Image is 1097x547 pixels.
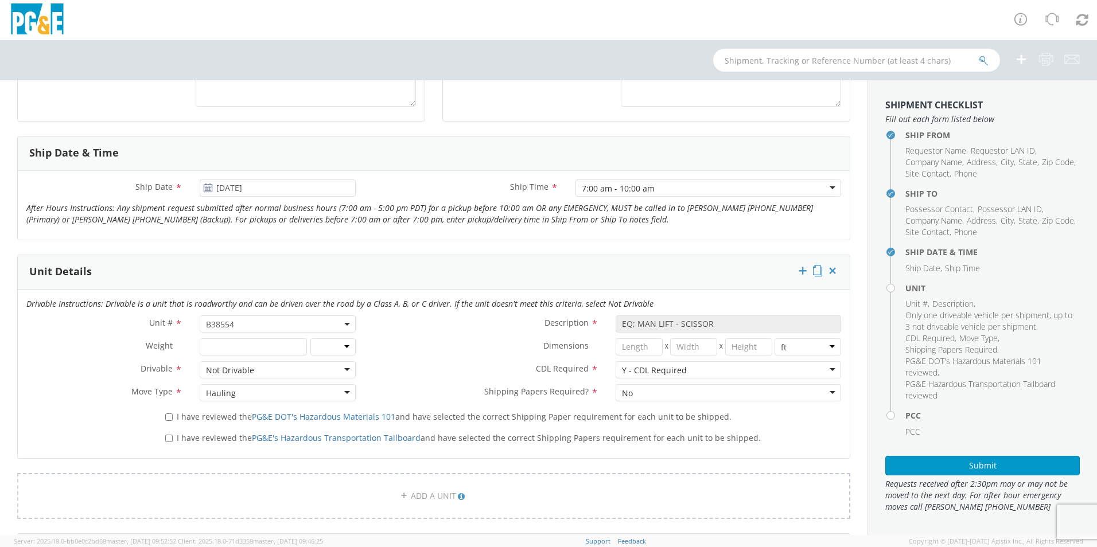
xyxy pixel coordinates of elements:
span: Unit # [149,317,173,328]
div: Y - CDL Required [622,365,687,376]
li: , [905,215,964,226]
span: Address [967,157,996,167]
span: PG&E Hazardous Transportation Tailboard reviewed [905,378,1055,401]
h3: Unit Details [29,266,92,278]
span: Possessor LAN ID [978,204,1042,214]
span: I have reviewed the and have selected the correct Shipping Papers requirement for each unit to be... [177,432,761,443]
h4: Unit [905,284,1080,292]
span: Move Type [131,386,173,397]
li: , [967,215,998,226]
div: Not Drivable [206,365,254,376]
span: B38554 [206,319,349,330]
span: Description [544,317,589,328]
li: , [978,204,1044,215]
a: PG&E DOT's Hazardous Materials 101 [252,411,395,422]
button: Submit [885,456,1080,475]
span: Ship Date [135,181,173,192]
span: Phone [954,168,977,179]
li: , [905,157,964,168]
li: , [1018,157,1039,168]
li: , [905,333,956,344]
li: , [1001,215,1016,226]
span: Shipping Papers Required [905,344,997,355]
li: , [905,168,951,179]
span: Copyright © [DATE]-[DATE] Agistix Inc., All Rights Reserved [909,537,1083,546]
span: Ship Time [945,263,980,273]
li: , [971,145,1037,157]
input: Shipment, Tracking or Reference Number (at least 4 chars) [713,49,1000,72]
h3: Ship Date & Time [29,147,119,159]
span: Ship Date [905,263,940,273]
span: PCC [905,426,920,437]
li: , [905,204,975,215]
span: Fill out each form listed below [885,114,1080,125]
a: PG&E's Hazardous Transportation Tailboard [252,432,421,443]
li: , [905,263,942,274]
li: , [967,157,998,168]
li: , [905,355,1077,378]
span: Zip Code [1042,157,1074,167]
span: Requestor LAN ID [971,145,1035,156]
span: Ship Time [510,181,548,192]
span: Company Name [905,215,962,226]
li: , [1018,215,1039,226]
span: X [663,338,671,355]
li: , [905,298,929,310]
span: CDL Required [536,363,589,374]
li: , [905,310,1077,333]
span: Requests received after 2:30pm may or may not be moved to the next day. For after hour emergency ... [885,478,1080,513]
span: Zip Code [1042,215,1074,226]
input: Length [616,338,663,355]
a: Support [586,537,610,545]
li: , [905,344,999,355]
span: State [1018,215,1037,226]
li: , [905,145,968,157]
li: , [959,333,999,344]
span: CDL Required [905,333,955,343]
span: PG&E DOT's Hazardous Materials 101 reviewed [905,355,1041,378]
i: After Hours Instructions: Any shipment request submitted after normal business hours (7:00 am - 5... [26,202,813,225]
li: , [905,226,951,238]
span: Unit # [905,298,928,309]
h4: PCC [905,411,1080,420]
div: Hauling [206,388,236,399]
span: I have reviewed the and have selected the correct Shipping Paper requirement for each unit to be ... [177,411,732,422]
i: Drivable Instructions: Drivable is a unit that is roadworthy and can be driven over the road by a... [26,298,653,309]
li: , [1042,215,1076,226]
div: 7:00 am - 10:00 am [582,183,655,194]
span: Client: 2025.18.0-71d3358 [178,537,323,545]
input: I have reviewed thePG&E's Hazardous Transportation Tailboardand have selected the correct Shippin... [165,435,173,442]
span: Shipping Papers Required? [484,386,589,397]
span: Only one driveable vehicle per shipment, up to 3 not driveable vehicle per shipment [905,310,1072,332]
span: Weight [146,340,173,351]
span: master, [DATE] 09:52:52 [106,537,176,545]
span: State [1018,157,1037,167]
span: City [1001,215,1014,226]
span: B38554 [200,315,356,333]
span: Phone [954,226,977,237]
span: Company Name [905,157,962,167]
span: Requestor Name [905,145,966,156]
li: , [1042,157,1076,168]
div: No [622,388,633,399]
h4: Ship To [905,189,1080,198]
a: Feedback [618,537,646,545]
h4: Ship Date & Time [905,248,1080,256]
input: I have reviewed thePG&E DOT's Hazardous Materials 101and have selected the correct Shipping Paper... [165,413,173,421]
input: Height [725,338,772,355]
span: Description [932,298,974,309]
span: Address [967,215,996,226]
span: Server: 2025.18.0-bb0e0c2bd68 [14,537,176,545]
img: pge-logo-06675f144f4cfa6a6814.png [9,3,66,37]
input: Width [670,338,717,355]
span: City [1001,157,1014,167]
span: Drivable [141,363,173,374]
span: Move Type [959,333,998,343]
a: ADD A UNIT [17,473,850,519]
span: Site Contact [905,168,950,179]
strong: Shipment Checklist [885,99,983,111]
span: Dimensions [543,340,589,351]
span: master, [DATE] 09:46:25 [253,537,323,545]
span: X [717,338,725,355]
li: , [932,298,975,310]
